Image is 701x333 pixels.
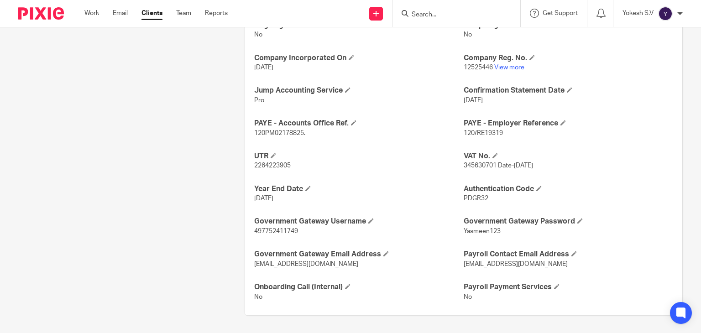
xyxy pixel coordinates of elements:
[254,184,464,194] h4: Year End Date
[254,130,305,136] span: 120PM02178825.
[464,195,488,202] span: PDGR32
[494,64,524,71] a: View more
[411,11,493,19] input: Search
[464,97,483,104] span: [DATE]
[84,9,99,18] a: Work
[254,119,464,128] h4: PAYE - Accounts Office Ref.
[464,228,501,234] span: Yasmeen123
[254,31,262,38] span: No
[254,86,464,95] h4: Jump Accounting Service
[464,294,472,300] span: No
[254,250,464,259] h4: Government Gateway Email Address
[113,9,128,18] a: Email
[464,31,472,38] span: No
[176,9,191,18] a: Team
[464,86,673,95] h4: Confirmation Statement Date
[254,97,264,104] span: Pro
[464,130,503,136] span: 120/RE19319
[254,162,291,169] span: 2264223905
[464,261,568,267] span: [EMAIL_ADDRESS][DOMAIN_NAME]
[464,282,673,292] h4: Payroll Payment Services
[464,64,493,71] span: 12525446
[254,217,464,226] h4: Government Gateway Username
[254,151,464,161] h4: UTR
[464,119,673,128] h4: PAYE - Employer Reference
[254,282,464,292] h4: Onboarding Call (Internal)
[18,7,64,20] img: Pixie
[623,9,654,18] p: Yokesh S.V
[464,184,673,194] h4: Authentication Code
[464,217,673,226] h4: Government Gateway Password
[254,228,298,234] span: 497752411749
[464,53,673,63] h4: Company Reg. No.
[543,10,578,16] span: Get Support
[464,250,673,259] h4: Payroll Contact Email Address
[658,6,673,21] img: svg%3E
[254,195,273,202] span: [DATE]
[464,151,673,161] h4: VAT No.
[254,294,262,300] span: No
[464,162,533,169] span: 345630701 Date-[DATE]
[254,261,358,267] span: [EMAIL_ADDRESS][DOMAIN_NAME]
[254,53,464,63] h4: Company Incorporated On
[254,64,273,71] span: [DATE]
[205,9,228,18] a: Reports
[141,9,162,18] a: Clients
